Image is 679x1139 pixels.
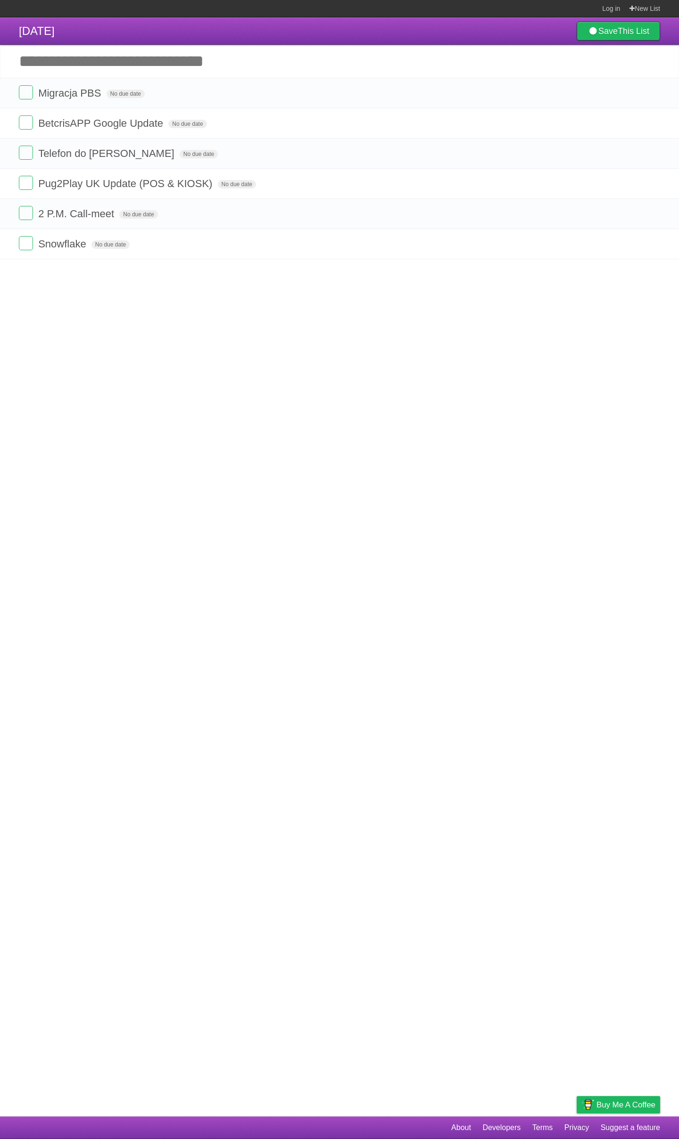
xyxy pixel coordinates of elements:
[532,1119,553,1137] a: Terms
[38,238,89,250] span: Snowflake
[107,90,145,98] span: No due date
[577,1096,660,1114] a: Buy me a coffee
[19,176,33,190] label: Done
[19,146,33,160] label: Done
[91,240,130,249] span: No due date
[180,150,218,158] span: No due date
[38,147,177,159] span: Telefon do [PERSON_NAME]
[38,87,103,99] span: Migracja PBS
[38,208,116,220] span: 2 P.M. Call-meet
[596,1097,655,1113] span: Buy me a coffee
[581,1097,594,1113] img: Buy me a coffee
[564,1119,589,1137] a: Privacy
[218,180,256,188] span: No due date
[119,210,157,219] span: No due date
[19,206,33,220] label: Done
[577,22,660,41] a: SaveThis List
[482,1119,521,1137] a: Developers
[19,25,55,37] span: [DATE]
[38,117,166,129] span: BetcrisAPP Google Update
[19,85,33,99] label: Done
[451,1119,471,1137] a: About
[38,178,215,189] span: Pug2Play UK Update (POS & KIOSK)
[19,115,33,130] label: Done
[168,120,207,128] span: No due date
[601,1119,660,1137] a: Suggest a feature
[618,26,649,36] b: This List
[19,236,33,250] label: Done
